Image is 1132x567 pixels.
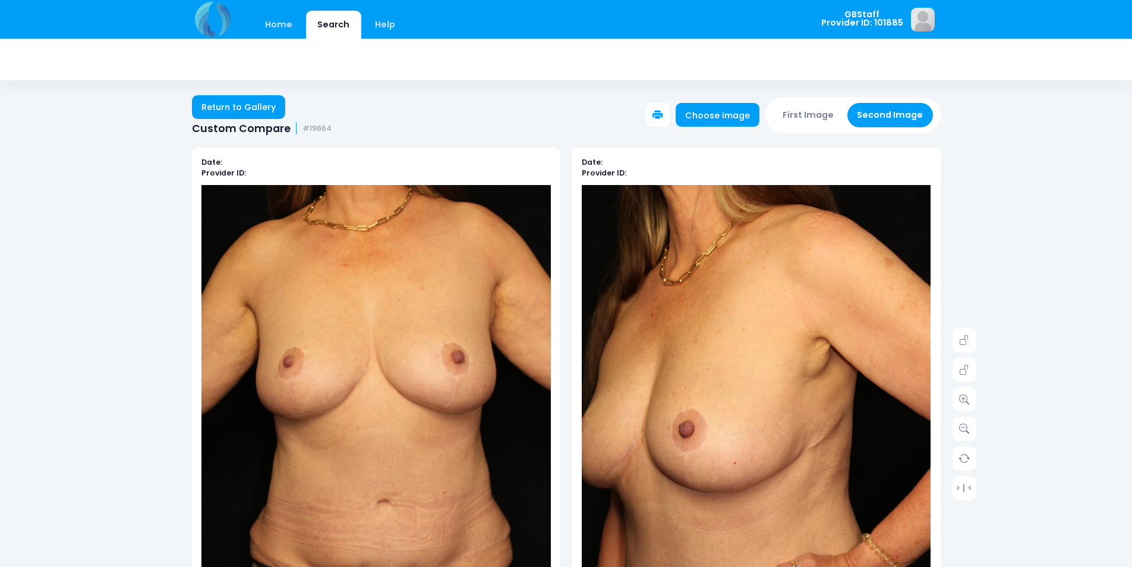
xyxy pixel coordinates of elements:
[582,168,626,178] b: Provider ID:
[192,123,291,135] span: Custom Compare
[363,11,406,39] a: Help
[192,95,286,119] a: Return to Gallery
[676,103,760,127] a: Choose image
[302,124,332,133] small: #19664
[201,168,246,178] b: Provider ID:
[254,11,304,39] a: Home
[953,476,976,500] a: > | <
[821,10,903,27] span: GBStaff Provider ID: 101885
[582,157,603,167] b: Date:
[306,11,361,39] a: Search
[847,103,933,127] button: Second Image
[773,103,844,127] button: First Image
[911,8,935,32] img: image
[201,157,222,167] b: Date:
